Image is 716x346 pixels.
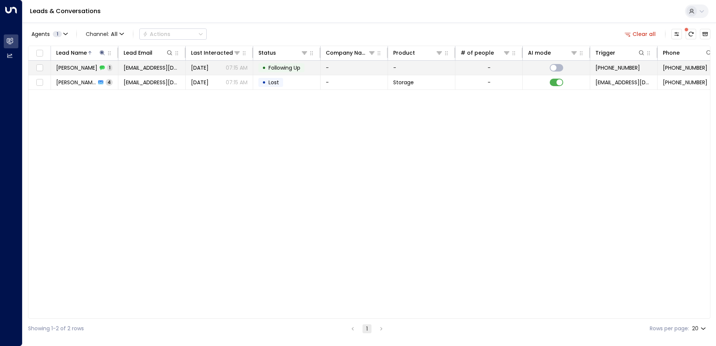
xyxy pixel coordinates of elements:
[124,64,180,72] span: remler@live.com
[143,31,170,37] div: Actions
[56,48,87,57] div: Lead Name
[124,48,152,57] div: Lead Email
[393,79,414,86] span: Storage
[595,48,645,57] div: Trigger
[139,28,207,40] button: Actions
[692,323,707,334] div: 20
[663,64,707,72] span: +447852312652
[528,48,551,57] div: AI mode
[348,324,386,333] nav: pagination navigation
[528,48,578,57] div: AI mode
[191,64,209,72] span: Aug 09, 2025
[595,79,652,86] span: leads@space-station.co.uk
[700,29,710,39] button: Archived Leads
[258,48,276,57] div: Status
[461,48,494,57] div: # of people
[663,48,680,57] div: Phone
[107,64,112,71] span: 1
[28,29,70,39] button: Agents1
[56,64,97,72] span: Rene Lewety
[686,29,696,39] span: There are new threads available. Refresh the grid to view the latest updates.
[258,48,308,57] div: Status
[488,64,491,72] div: -
[393,48,415,57] div: Product
[111,31,118,37] span: All
[191,79,209,86] span: Aug 12, 2025
[388,61,455,75] td: -
[393,48,443,57] div: Product
[326,48,368,57] div: Company Name
[595,48,615,57] div: Trigger
[139,28,207,40] div: Button group with a nested menu
[30,7,101,15] a: Leads & Conversations
[461,48,510,57] div: # of people
[595,64,640,72] span: +447852312652
[56,48,106,57] div: Lead Name
[83,29,127,39] button: Channel:All
[83,29,127,39] span: Channel:
[31,31,50,37] span: Agents
[321,75,388,89] td: -
[35,63,44,73] span: Toggle select row
[191,48,233,57] div: Last Interacted
[326,48,376,57] div: Company Name
[124,48,173,57] div: Lead Email
[53,31,62,37] span: 1
[268,79,279,86] span: Lost
[191,48,241,57] div: Last Interacted
[28,325,84,333] div: Showing 1-2 of 2 rows
[488,79,491,86] div: -
[650,325,689,333] label: Rows per page:
[226,79,248,86] p: 07:15 AM
[262,61,266,74] div: •
[35,78,44,87] span: Toggle select row
[671,29,682,39] button: Customize
[56,79,96,86] span: Rene Lewety
[106,79,113,85] span: 4
[35,49,44,58] span: Toggle select all
[268,64,300,72] span: Following Up
[663,48,713,57] div: Phone
[622,29,659,39] button: Clear all
[321,61,388,75] td: -
[124,79,180,86] span: remler@live.com
[226,64,248,72] p: 07:15 AM
[663,79,707,86] span: +447852312652
[262,76,266,89] div: •
[362,324,371,333] button: page 1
